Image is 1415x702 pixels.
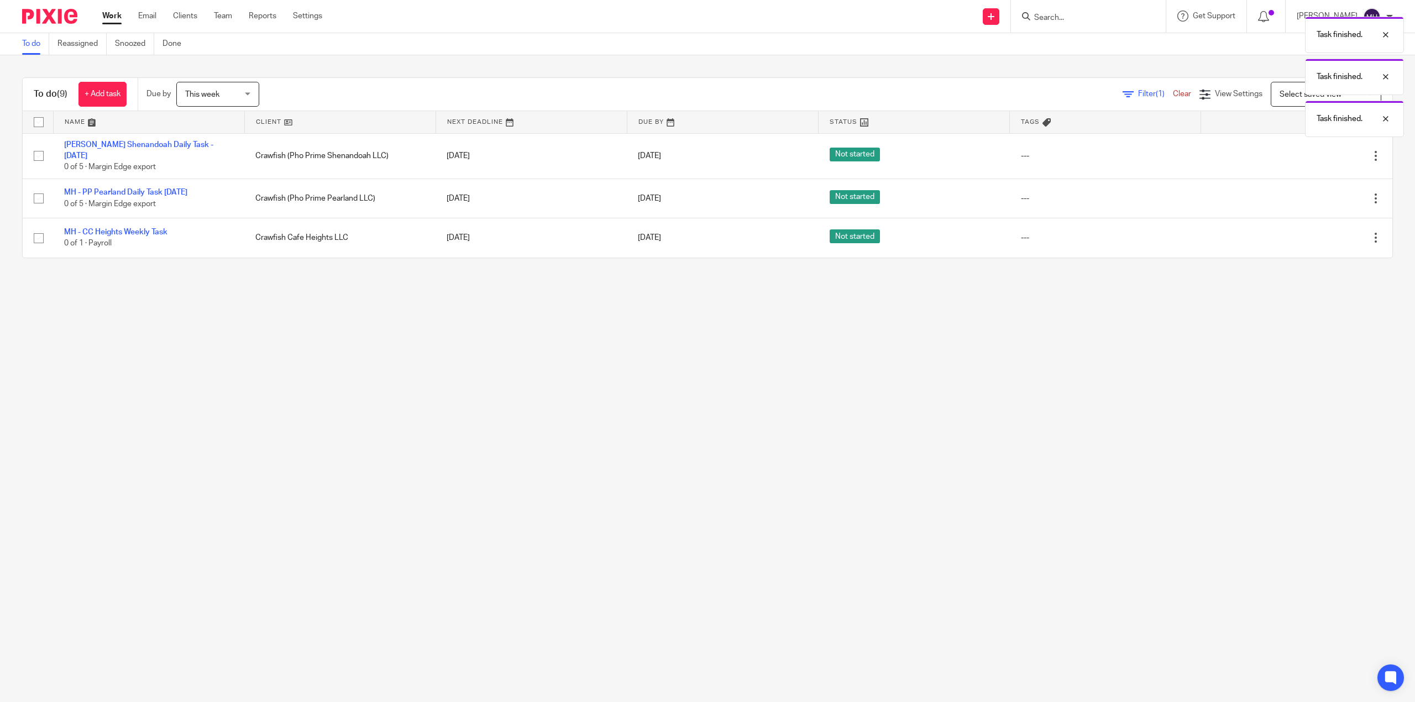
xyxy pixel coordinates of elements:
span: [DATE] [638,234,661,242]
a: Work [102,11,122,22]
p: Task finished. [1317,71,1362,82]
a: Email [138,11,156,22]
a: Reports [249,11,276,22]
h1: To do [34,88,67,100]
a: + Add task [78,82,127,107]
span: [DATE] [638,195,661,202]
td: [DATE] [436,179,627,218]
td: [DATE] [436,133,627,179]
p: Due by [146,88,171,99]
a: MH - CC Heights Weekly Task [64,228,167,236]
a: [PERSON_NAME] Shenandoah Daily Task -[DATE] [64,141,213,160]
p: Task finished. [1317,113,1362,124]
td: Crawfish (Pho Prime Pearland LLC) [244,179,436,218]
div: --- [1021,150,1190,161]
img: Pixie [22,9,77,24]
span: 0 of 1 · Payroll [64,239,112,247]
a: MH - PP Pearland Daily Task [DATE] [64,188,187,196]
td: [DATE] [436,218,627,258]
a: Team [214,11,232,22]
div: --- [1021,193,1190,204]
td: Crawfish (Pho Prime Shenandoah LLC) [244,133,436,179]
span: 0 of 5 · Margin Edge export [64,163,156,171]
span: Not started [830,148,880,161]
span: Not started [830,229,880,243]
span: (9) [57,90,67,98]
p: Task finished. [1317,29,1362,40]
a: To do [22,33,49,55]
span: Not started [830,190,880,204]
a: Settings [293,11,322,22]
a: Reassigned [57,33,107,55]
span: [DATE] [638,152,661,160]
span: This week [185,91,219,98]
td: Crawfish Cafe Heights LLC [244,218,436,258]
div: --- [1021,232,1190,243]
a: Clients [173,11,197,22]
img: svg%3E [1363,8,1381,25]
span: 0 of 5 · Margin Edge export [64,200,156,208]
a: Snoozed [115,33,154,55]
a: Done [163,33,190,55]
